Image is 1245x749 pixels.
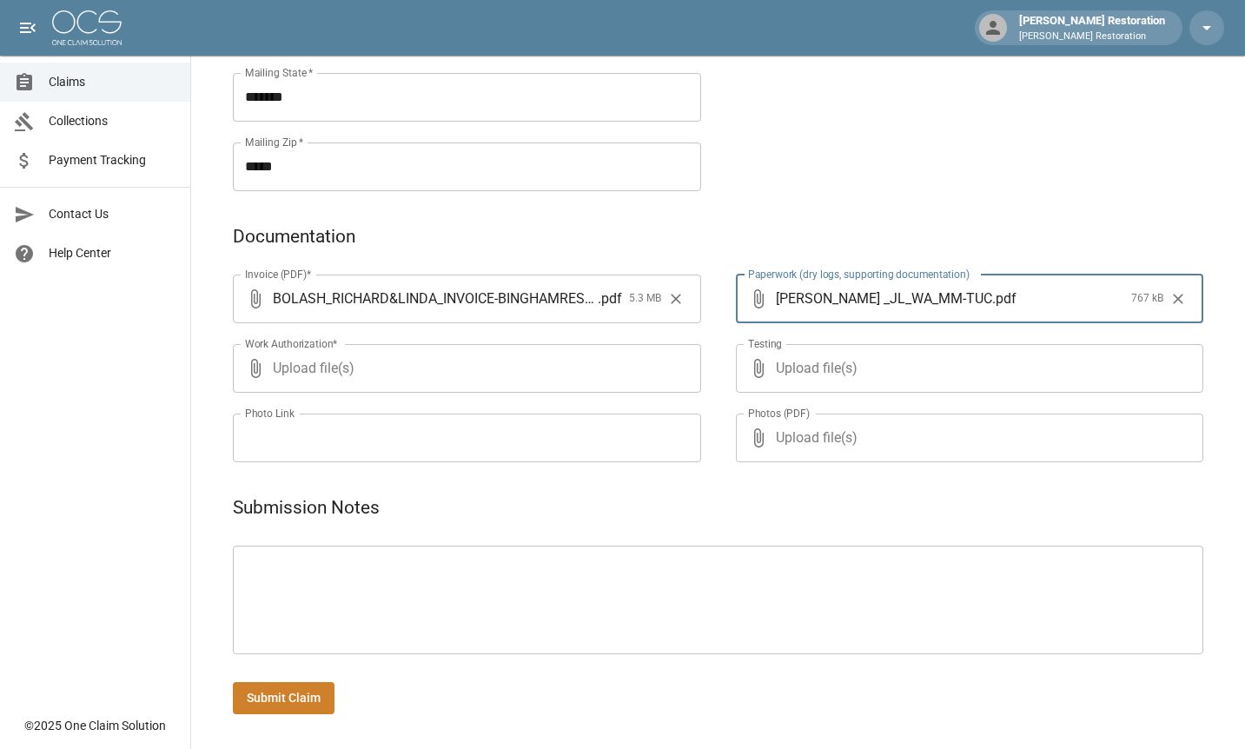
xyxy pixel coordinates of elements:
label: Work Authorization* [245,336,338,351]
span: . pdf [598,288,622,308]
span: Upload file(s) [273,344,654,393]
label: Mailing Zip [245,135,304,149]
span: [PERSON_NAME] _JL_WA_MM-TUC [776,288,992,308]
button: Clear [663,286,689,312]
div: © 2025 One Claim Solution [24,717,166,734]
span: 5.3 MB [629,290,661,308]
button: Clear [1165,286,1191,312]
span: BOLASH_RICHARD&LINDA_INVOICE-BINGHAMRESTORATION-TUC [273,288,598,308]
label: Invoice (PDF)* [245,267,312,282]
p: [PERSON_NAME] Restoration [1019,30,1165,44]
span: Upload file(s) [776,344,1157,393]
div: [PERSON_NAME] Restoration [1012,12,1172,43]
span: Collections [49,112,176,130]
label: Paperwork (dry logs, supporting documentation) [748,267,970,282]
span: 767 kB [1131,290,1163,308]
button: open drawer [10,10,45,45]
label: Photo Link [245,406,295,421]
span: Help Center [49,244,176,262]
span: Claims [49,73,176,91]
span: Contact Us [49,205,176,223]
label: Mailing State [245,65,313,80]
button: Submit Claim [233,682,334,714]
label: Photos (PDF) [748,406,810,421]
label: Testing [748,336,782,351]
span: Payment Tracking [49,151,176,169]
span: . pdf [992,288,1017,308]
img: ocs-logo-white-transparent.png [52,10,122,45]
span: Upload file(s) [776,414,1157,462]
